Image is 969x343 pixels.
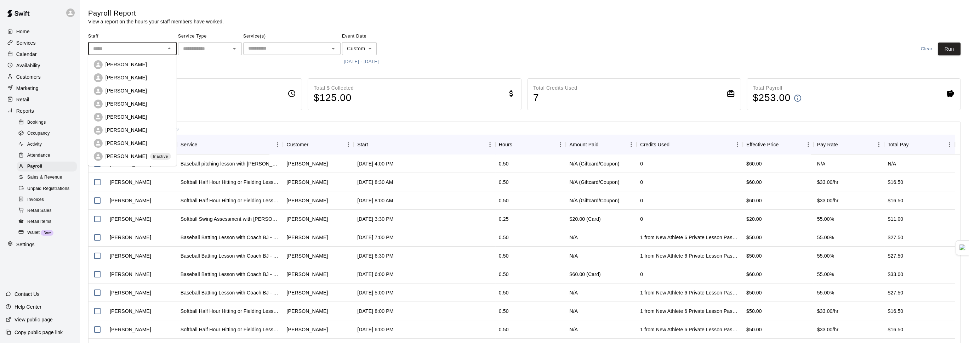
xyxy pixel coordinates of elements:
[6,49,74,60] div: Calendar
[17,140,77,150] div: Activity
[6,83,74,94] a: Marketing
[499,252,509,259] div: 0.50
[88,9,224,18] h5: Payroll Report
[888,289,903,296] div: $27.50
[110,197,151,204] div: Jaden Goodwin
[753,92,791,104] h4: $ 253.00
[743,265,814,283] div: $60.00
[888,234,903,241] div: $27.50
[286,252,328,259] div: Josh Simpson
[286,197,328,204] div: Joe Naughton
[110,289,151,296] div: BJ Johnson
[533,92,577,104] h4: 7
[17,128,80,139] a: Occupancy
[181,135,198,154] div: Service
[16,241,35,248] p: Settings
[569,308,578,315] div: N/A
[17,216,80,227] a: Retail Items
[569,271,600,278] div: $60.00 (Card)
[357,215,393,223] div: Aug 8, 2025, 3:30 PM
[915,43,938,56] button: Clear
[566,135,637,154] div: Amount Paid
[27,229,40,236] span: Wallet
[357,326,393,333] div: Aug 6, 2025, 6:00 PM
[16,96,29,103] p: Retail
[27,218,51,225] span: Retail Items
[286,289,328,296] div: Tracy Grubbs
[17,173,77,182] div: Sales & Revenue
[499,308,509,315] div: 0.50
[17,217,77,227] div: Retail Items
[640,289,739,296] div: 1 from New Athlete 6 Private Lesson Pass - Coach BJ Hitting
[106,135,177,154] div: Staff
[499,234,509,241] div: 0.50
[328,44,338,54] button: Open
[17,184,77,194] div: Unpaid Registrations
[16,51,37,58] p: Calendar
[817,160,826,167] div: N/A
[640,234,739,241] div: 1 from New Athlete 6 Private Lesson Pass - Coach BJ Hitting
[569,252,578,259] div: N/A
[181,308,280,315] div: Softball Half Hour Hitting or Fielding Lesson with Jaden
[150,153,171,159] span: Inactive
[181,215,280,223] div: Softball Swing Assessment with Jaden
[17,161,80,172] a: Payroll
[569,160,619,167] div: N/A (Giftcard/Coupon)
[181,234,280,241] div: Baseball Batting Lesson with Coach BJ - 30-Minutes
[16,28,30,35] p: Home
[6,239,74,250] a: Settings
[533,84,577,92] p: Total Credits Used
[499,289,509,296] div: 0.50
[817,289,834,296] div: 55.00%
[110,215,151,223] div: Jaden Goodwin
[15,329,63,336] p: Copy public page link
[743,302,814,320] div: $50.00
[27,185,69,192] span: Unpaid Registrations
[732,139,743,150] button: Menu
[110,308,151,315] div: Jaden Goodwin
[499,326,509,333] div: 0.50
[626,139,637,150] button: Menu
[181,271,280,278] div: Baseball Batting Lesson with Coach BJ - 30-Minutes
[286,308,328,315] div: Mollie Mikkelson
[17,195,77,205] div: Invoices
[17,228,77,238] div: WalletNew
[88,18,224,25] p: View a report on the hours your staff members have worked.
[640,179,643,186] div: 0
[640,160,643,167] div: 0
[357,252,393,259] div: Aug 7, 2025, 6:30 PM
[357,289,393,296] div: Aug 7, 2025, 5:00 PM
[499,215,509,223] div: 0.25
[6,106,74,116] div: Reports
[499,197,509,204] div: 0.50
[817,135,838,154] div: Pay Rate
[177,135,283,154] div: Service
[181,252,280,259] div: Baseball Batting Lesson with Coach BJ - 30-Minutes
[17,139,80,150] a: Activity
[598,140,608,150] button: Sort
[16,62,40,69] p: Availability
[6,94,74,105] a: Retail
[181,197,280,204] div: Softball Half Hour Hitting or Fielding Lesson with Jaden
[938,43,961,56] button: Run
[342,31,404,42] span: Event Date
[743,191,814,210] div: $60.00
[286,215,328,223] div: Tanya Crouse
[110,234,151,241] div: BJ Johnson
[286,326,328,333] div: Marc Ricciardi
[286,135,308,154] div: Customer
[743,228,814,247] div: $50.00
[817,252,834,259] div: 55.00%
[106,74,147,81] p: [PERSON_NAME]
[314,84,354,92] p: Total $ Collected
[743,135,814,154] div: Effective Price
[888,215,903,223] div: $11.00
[640,135,669,154] div: Credits Used
[106,140,147,147] p: [PERSON_NAME]
[640,326,739,333] div: 1 from New Athlete 6 Private Lesson Pass - Coach Jaden
[817,179,839,186] div: $33.00/hr
[888,252,903,259] div: $27.50
[640,271,643,278] div: 0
